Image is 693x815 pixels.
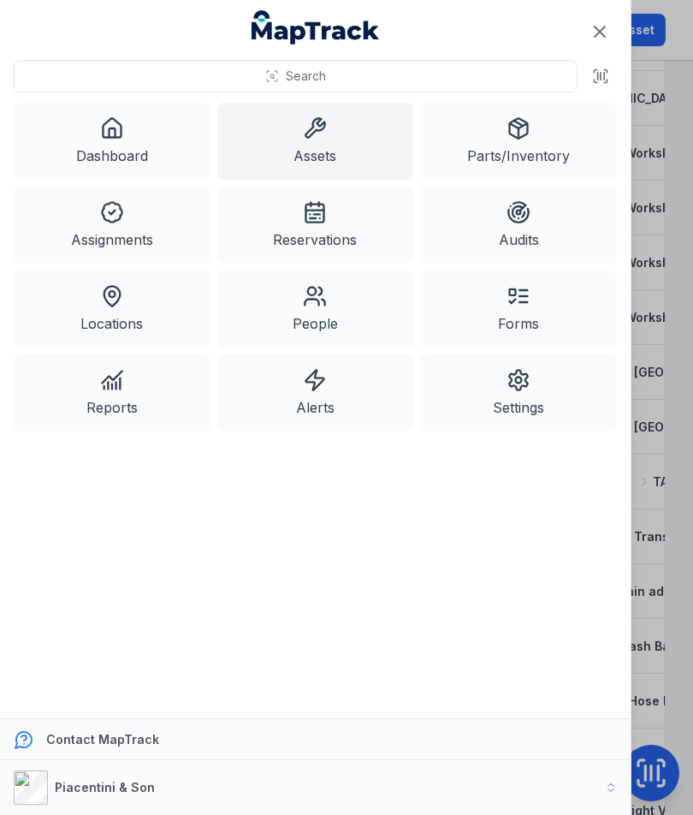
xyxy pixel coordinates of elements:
a: People [217,271,414,348]
a: Assets [217,103,414,180]
button: Close navigation [582,14,618,50]
span: Search [286,68,326,85]
a: MapTrack [252,10,380,45]
strong: Piacentini & Son [55,780,155,794]
a: Audits [420,187,617,264]
a: Alerts [217,354,414,431]
a: Dashboard [14,103,210,180]
strong: Contact MapTrack [46,732,159,747]
a: Assignments [14,187,210,264]
button: Search [14,60,577,92]
a: Forms [420,271,617,348]
a: Parts/Inventory [420,103,617,180]
a: Reservations [217,187,414,264]
a: Locations [14,271,210,348]
a: Settings [420,354,617,431]
a: Reports [14,354,210,431]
